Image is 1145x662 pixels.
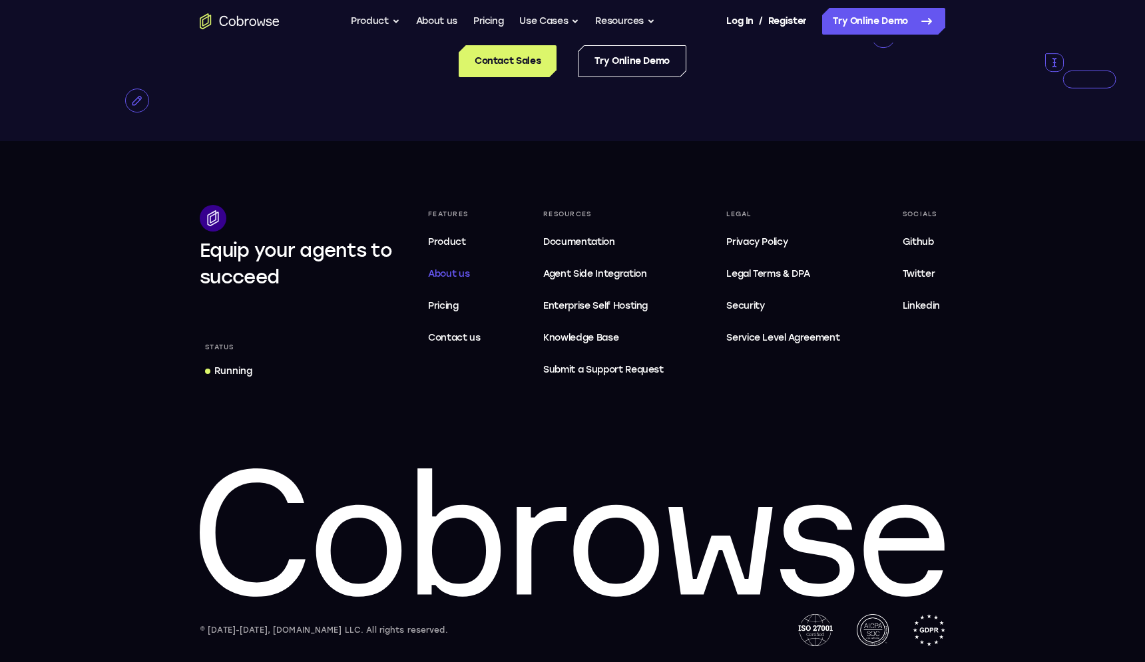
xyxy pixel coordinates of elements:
[721,229,845,255] a: Privacy Policy
[768,8,807,35] a: Register
[538,357,669,383] a: Submit a Support Request
[726,300,764,311] span: Security
[423,261,486,287] a: About us
[903,268,935,279] span: Twitter
[538,325,669,351] a: Knowledge Base
[822,8,945,35] a: Try Online Demo
[538,229,669,255] a: Documentation
[543,266,664,282] span: Agent Side Integration
[538,261,669,287] a: Agent Side Integration
[897,261,945,287] a: Twitter
[200,623,448,637] div: © [DATE]-[DATE], [DOMAIN_NAME] LLC. All rights reserved.
[578,45,686,77] a: Try Online Demo
[423,229,486,255] a: Product
[519,8,579,35] button: Use Cases
[473,8,504,35] a: Pricing
[897,293,945,319] a: Linkedin
[428,300,459,311] span: Pricing
[423,205,486,224] div: Features
[903,300,940,311] span: Linkedin
[897,229,945,255] a: Github
[721,293,845,319] a: Security
[351,8,400,35] button: Product
[726,268,809,279] span: Legal Terms & DPA
[726,8,753,35] a: Log In
[538,293,669,319] a: Enterprise Self Hosting
[595,8,655,35] button: Resources
[721,205,845,224] div: Legal
[416,8,457,35] a: About us
[200,338,240,357] div: Status
[903,236,934,248] span: Github
[214,365,252,378] div: Running
[423,325,486,351] a: Contact us
[897,205,945,224] div: Socials
[423,293,486,319] a: Pricing
[428,332,481,343] span: Contact us
[428,268,469,279] span: About us
[798,614,833,646] img: ISO
[459,45,557,77] a: Contact Sales
[726,330,839,346] span: Service Level Agreement
[200,239,392,288] span: Equip your agents to succeed
[721,261,845,287] a: Legal Terms & DPA
[543,362,664,378] span: Submit a Support Request
[759,13,763,29] span: /
[200,359,258,383] a: Running
[721,325,845,351] a: Service Level Agreement
[726,236,788,248] span: Privacy Policy
[428,236,466,248] span: Product
[538,205,669,224] div: Resources
[543,332,618,343] span: Knowledge Base
[543,236,614,248] span: Documentation
[200,13,280,29] a: Go to the home page
[913,614,945,646] img: GDPR
[543,298,664,314] span: Enterprise Self Hosting
[857,614,889,646] img: AICPA SOC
